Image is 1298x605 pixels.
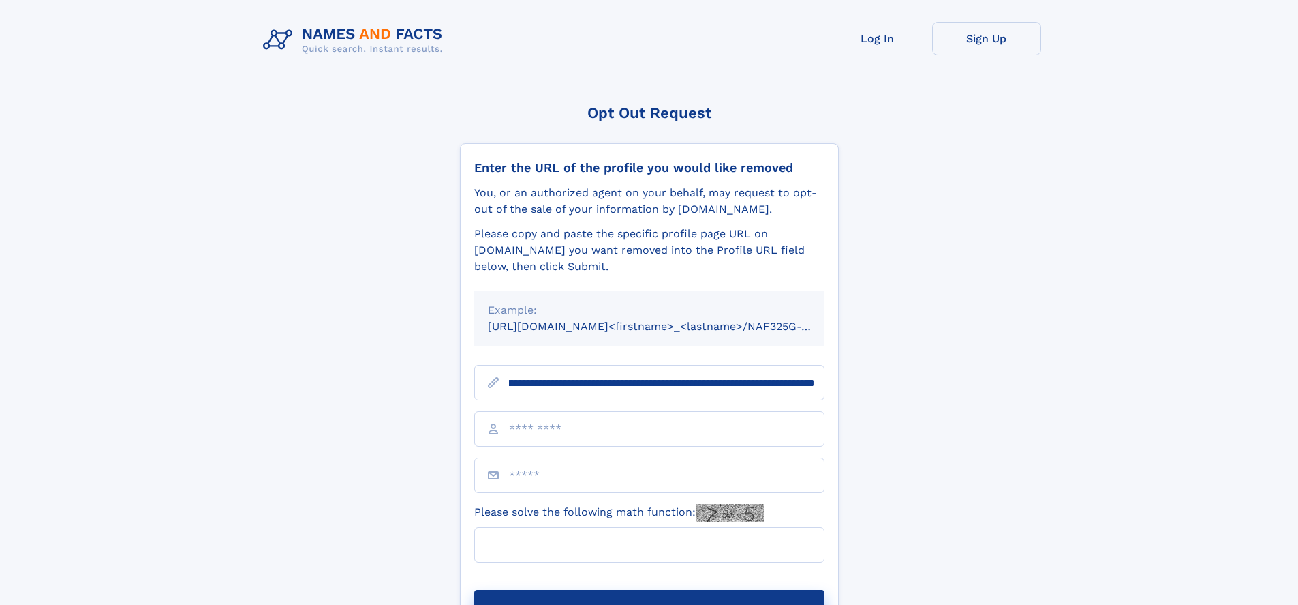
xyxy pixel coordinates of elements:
[474,504,764,522] label: Please solve the following math function:
[488,302,811,319] div: Example:
[474,160,824,175] div: Enter the URL of the profile you would like removed
[258,22,454,59] img: Logo Names and Facts
[474,185,824,218] div: You, or an authorized agent on your behalf, may request to opt-out of the sale of your informatio...
[488,320,850,333] small: [URL][DOMAIN_NAME]<firstname>_<lastname>/NAF325G-xxxxxxxx
[932,22,1041,55] a: Sign Up
[823,22,932,55] a: Log In
[474,226,824,275] div: Please copy and paste the specific profile page URL on [DOMAIN_NAME] you want removed into the Pr...
[460,104,839,121] div: Opt Out Request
